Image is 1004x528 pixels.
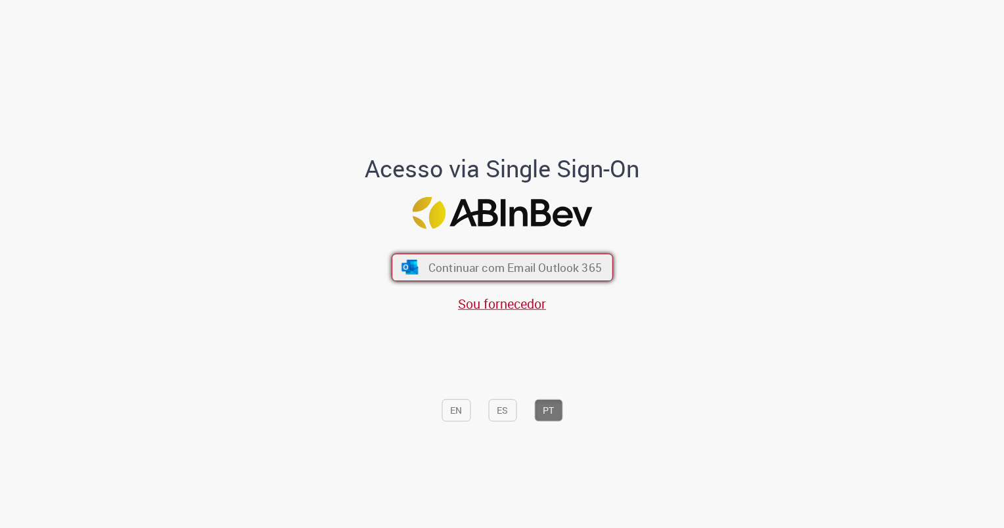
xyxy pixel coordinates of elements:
[442,399,470,422] button: EN
[534,399,562,422] button: PT
[488,399,516,422] button: ES
[428,259,601,275] span: Continuar com Email Outlook 365
[400,260,419,275] img: ícone Azure/Microsoft 360
[320,156,685,182] h1: Acesso via Single Sign-On
[392,253,613,281] button: ícone Azure/Microsoft 360 Continuar com Email Outlook 365
[458,295,546,313] a: Sou fornecedor
[412,197,592,229] img: Logo ABInBev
